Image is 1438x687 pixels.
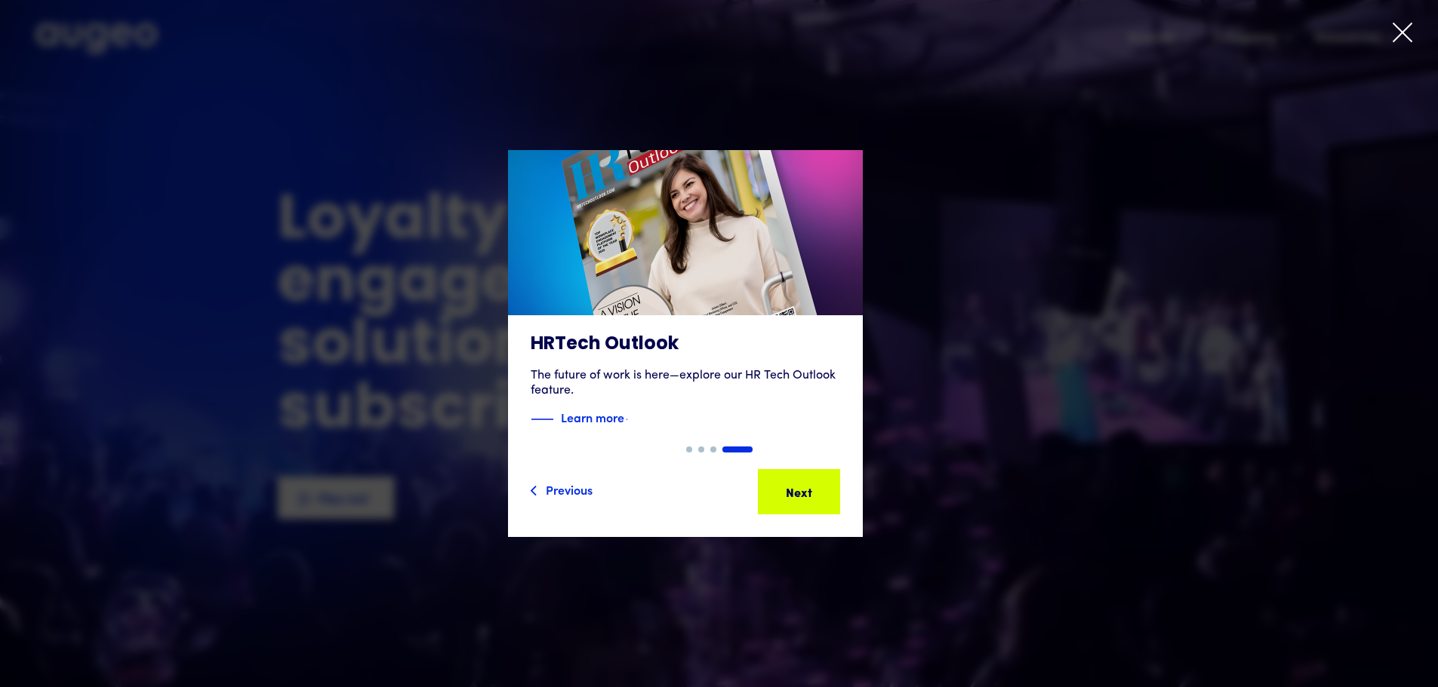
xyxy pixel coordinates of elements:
div: Show slide 2 of 4 [698,446,704,452]
div: Show slide 4 of 4 [722,446,753,452]
strong: Learn more [561,409,624,425]
img: Blue decorative line [531,410,553,428]
div: Show slide 1 of 4 [686,446,692,452]
div: The future of work is here—explore our HR Tech Outlook feature. [531,368,840,398]
div: Previous [546,480,593,498]
h3: HRTech Outlook [531,333,840,356]
a: Next [758,469,840,514]
div: Show slide 3 of 4 [710,446,716,452]
a: HRTech OutlookThe future of work is here—explore our HR Tech Outlook feature.Blue decorative line... [508,150,863,446]
img: Blue text arrow [626,410,648,428]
